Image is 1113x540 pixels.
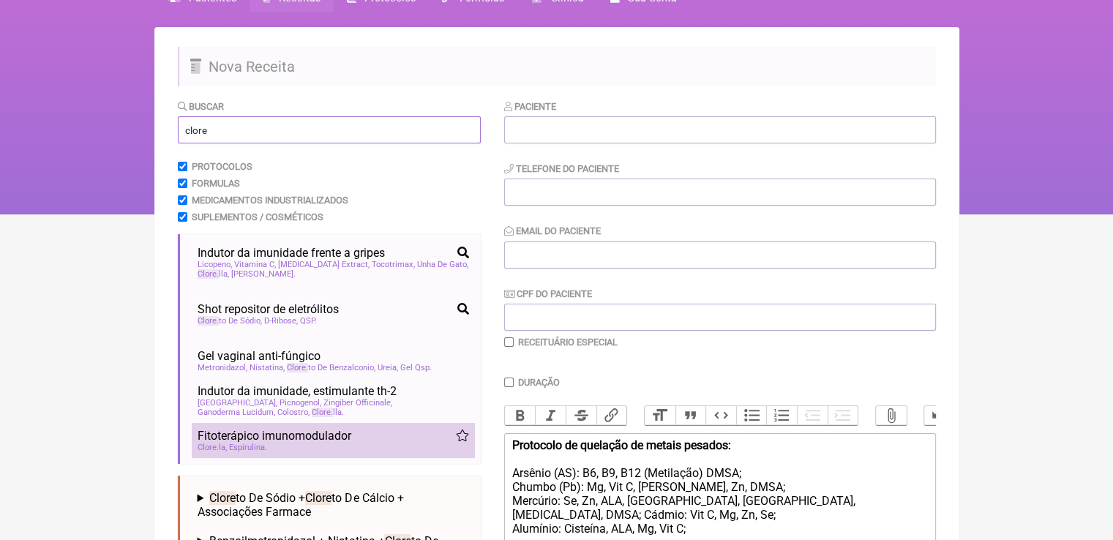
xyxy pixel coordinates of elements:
[198,302,339,316] span: Shot repositor de eletrólitos
[596,406,627,425] button: Link
[277,408,310,417] span: Colostro
[504,288,592,299] label: CPF do Paciente
[231,269,296,279] span: [PERSON_NAME]
[511,438,730,452] strong: Protocolo de quelação de metais pesados:
[192,195,348,206] label: Medicamentos Industrializados
[372,260,415,269] span: Tocotrimax
[229,443,267,452] span: Espirulina
[192,161,252,172] label: Protocolos
[312,408,333,417] span: Clore
[198,363,247,372] span: Metronidazol
[505,406,536,425] button: Bold
[178,101,225,112] label: Buscar
[234,260,276,269] span: Vitamina C
[198,491,469,519] summary: Cloreto De Sódio +Cloreto De Cálcio + Associações Farmace
[504,225,601,236] label: Email do Paciente
[504,101,556,112] label: Paciente
[198,408,275,417] span: Ganoderma Lucidum
[198,429,351,443] span: Fitoterápico imunomodulador
[287,363,308,372] span: Clore
[300,316,317,326] span: QSP
[535,406,566,425] button: Italic
[198,443,219,452] span: Clore
[250,363,285,372] span: Nistatina
[323,398,392,408] span: Zingiber Officinale
[192,178,240,189] label: Formulas
[566,406,596,425] button: Strikethrough
[198,269,219,279] span: Clore
[924,406,955,425] button: Undo
[280,398,321,408] span: Picnogenol
[828,406,858,425] button: Increase Level
[518,337,618,348] label: Receituário Especial
[198,443,227,452] span: la
[797,406,828,425] button: Decrease Level
[198,384,397,398] span: Indutor da imunidade, estimulante th-2
[736,406,767,425] button: Bullets
[178,47,936,86] h2: Nova Receita
[305,491,331,505] span: Clore
[264,316,298,326] span: D-Ribose
[504,163,619,174] label: Telefone do Paciente
[645,406,675,425] button: Heading
[209,491,236,505] span: Clore
[287,363,375,372] span: to De Benzalconio
[192,211,323,222] label: Suplementos / Cosméticos
[198,316,262,326] span: to De Sódio
[198,246,385,260] span: Indutor da imunidade frente a gripes
[178,116,481,143] input: exemplo: emagrecimento, ansiedade
[198,349,321,363] span: Gel vaginal anti-fúngico
[876,406,907,425] button: Attach Files
[518,377,560,388] label: Duração
[766,406,797,425] button: Numbers
[198,260,232,269] span: Licopeno
[400,363,432,372] span: Gel Qsp
[198,491,404,519] span: to De Sódio + to De Cálcio + Associações Farmace
[198,316,219,326] span: Clore
[705,406,736,425] button: Code
[675,406,706,425] button: Quote
[417,260,468,269] span: Unha De Gato
[198,269,229,279] span: lla
[198,398,277,408] span: [GEOGRAPHIC_DATA]
[312,408,344,417] span: lla
[378,363,398,372] span: Ureia
[278,260,370,269] span: [MEDICAL_DATA] Extract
